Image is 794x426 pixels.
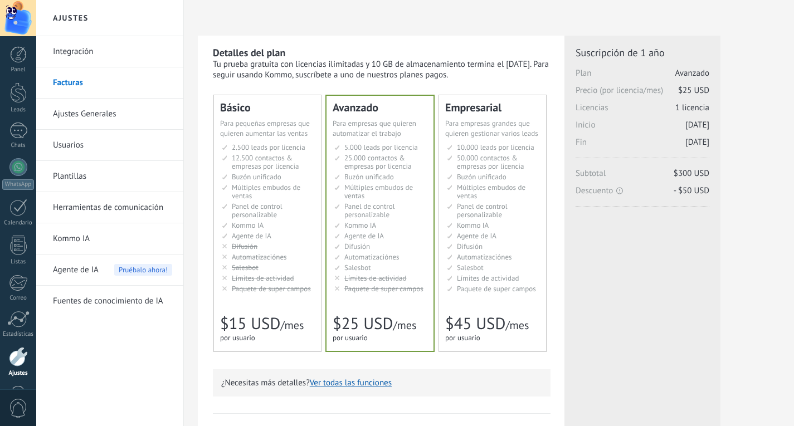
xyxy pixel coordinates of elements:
div: Avanzado [333,102,427,113]
span: [DATE] [685,137,709,148]
span: Kommo IA [457,221,489,230]
span: Agente de IA [457,231,496,241]
a: Fuentes de conocimiento de IA [53,286,172,317]
span: Salesbot [344,263,371,272]
li: Fuentes de conocimiento de IA [36,286,183,316]
span: Buzón unificado [457,172,506,182]
span: Subtotal [576,168,709,185]
span: - $50 USD [674,185,709,196]
span: Fin [576,137,709,154]
span: Difusión [457,242,483,251]
span: 2.500 leads por licencia [232,143,305,152]
span: por usuario [220,333,255,342]
span: Para pequeñas empresas que quieren aumentar las ventas [220,119,310,138]
div: Panel [2,66,35,74]
span: /mes [280,318,304,332]
span: 10.000 leads por licencia [457,143,534,152]
div: Chats [2,142,35,149]
span: Pruébalo ahora! [114,264,172,276]
span: 12.500 contactos & empresas por licencia [232,153,299,171]
span: Límites de actividad [344,273,407,283]
span: Precio (por licencia/mes) [576,85,709,102]
span: Plan [576,68,709,85]
span: Panel de control personalizable [232,202,282,219]
span: $25 USD [333,313,393,334]
li: Plantillas [36,161,183,192]
button: Ver todas las funciones [310,378,392,388]
li: Ajustes Generales [36,99,183,130]
span: por usuario [333,333,368,342]
b: Detalles del plan [213,46,285,59]
span: Para empresas que quieren automatizar el trabajo [333,119,416,138]
span: Kommo IA [344,221,376,230]
a: Kommo IA [53,223,172,254]
div: Básico [220,102,315,113]
li: Agente de IA [36,254,183,286]
li: Usuarios [36,130,183,161]
span: Agente de IA [344,231,384,241]
span: Salesbot [232,263,259,272]
span: Buzón unificado [344,172,394,182]
div: Empresarial [445,102,540,113]
div: WhatsApp [2,179,34,190]
div: Leads [2,106,35,114]
span: 50.000 contactos & empresas por licencia [457,153,524,171]
a: Integración [53,36,172,67]
div: Calendario [2,219,35,227]
span: /mes [393,318,416,332]
li: Kommo IA [36,223,183,254]
div: Listas [2,258,35,266]
a: Herramientas de comunicación [53,192,172,223]
span: Buzón unificado [232,172,281,182]
span: Para empresas grandes que quieren gestionar varios leads [445,119,538,138]
span: Panel de control personalizable [457,202,508,219]
span: Múltiples embudos de ventas [344,183,413,200]
a: Ajustes Generales [53,99,172,130]
span: Paquete de super campos [232,284,311,293]
span: Límites de actividad [232,273,294,283]
li: Herramientas de comunicación [36,192,183,223]
span: Descuento [576,185,709,196]
span: Automatizaciónes [344,252,400,262]
span: Múltiples embudos de ventas [457,183,525,200]
span: Inicio [576,120,709,137]
span: Límites de actividad [457,273,519,283]
span: Paquete de super campos [344,284,423,293]
span: 25.000 contactos & empresas por licencia [344,153,411,171]
span: 1 licencia [675,102,709,113]
span: Automatizaciónes [232,252,287,262]
p: ¿Necesitas más detalles? [221,378,542,388]
span: /mes [505,318,529,332]
span: Kommo IA [232,221,264,230]
span: Múltiples embudos de ventas [232,183,300,200]
span: $300 USD [674,168,709,179]
span: Suscripción de 1 año [576,46,709,59]
div: Correo [2,295,35,302]
span: Agente de IA [53,254,99,286]
span: [DATE] [685,120,709,130]
span: 5.000 leads por licencia [344,143,418,152]
span: $25 USD [678,85,709,96]
li: Facturas [36,67,183,99]
a: Agente de IA Pruébalo ahora! [53,254,172,286]
a: Plantillas [53,161,172,192]
span: Avanzado [675,68,709,79]
span: Agente de IA [232,231,271,241]
span: $45 USD [445,313,505,334]
span: Licencias [576,102,709,120]
span: Automatizaciónes [457,252,512,262]
span: Paquete de super campos [457,284,536,293]
span: $15 USD [220,313,280,334]
span: Panel de control personalizable [344,202,395,219]
div: Estadísticas [2,331,35,338]
div: Ajustes [2,370,35,377]
li: Integración [36,36,183,67]
a: Usuarios [53,130,172,161]
span: Difusión [232,242,257,251]
div: Tu prueba gratuita con licencias ilimitadas y 10 GB de almacenamiento termina el [DATE]. Para seg... [213,59,551,80]
a: Facturas [53,67,172,99]
span: por usuario [445,333,480,342]
span: Difusión [344,242,370,251]
span: Salesbot [457,263,484,272]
